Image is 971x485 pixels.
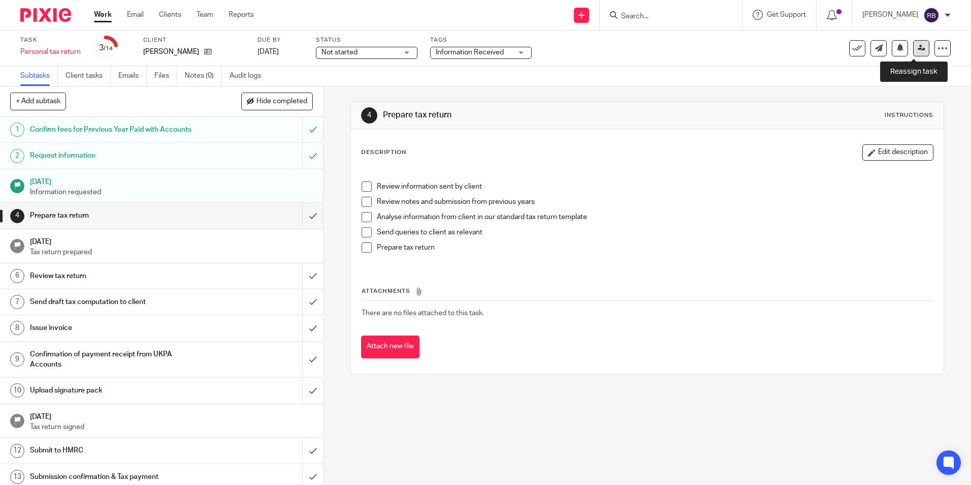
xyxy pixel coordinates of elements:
label: Due by [257,36,303,44]
input: Search [620,12,711,21]
span: Not started [321,49,358,56]
h1: Confirmation of payment receipt from UKPA Accounts [30,347,205,373]
button: + Add subtask [10,93,66,110]
div: 4 [361,107,377,124]
h1: Submission confirmation & Tax payment [30,469,205,484]
p: Tax return prepared [30,247,313,257]
div: 13 [10,470,24,484]
p: Information requested [30,187,313,197]
p: Analyse information from client in our standard tax return template [377,212,932,222]
p: [PERSON_NAME] [862,10,918,20]
div: 12 [10,444,24,458]
button: Hide completed [241,93,313,110]
h1: Upload signature pack [30,383,205,398]
a: Work [94,10,112,20]
h1: Send draft tax computation to client [30,294,205,310]
span: Get Support [767,11,806,18]
div: 1 [10,123,24,137]
p: Prepare tax return [377,243,932,253]
a: Audit logs [230,66,269,86]
span: Attachments [362,288,410,294]
img: Pixie [20,8,71,22]
img: svg%3E [923,7,940,23]
button: Attach new file [361,336,419,358]
a: Reports [229,10,254,20]
h1: Confirm fees for Previous Year Paid with Accounts [30,122,205,137]
button: Edit description [862,144,933,161]
h1: Submit to HMRC [30,443,205,458]
div: 9 [10,352,24,367]
span: There are no files attached to this task. [362,310,484,317]
span: [DATE] [257,48,279,55]
h1: [DATE] [30,409,313,422]
div: 8 [10,321,24,335]
div: Instructions [885,111,933,119]
div: Personal tax return [20,47,81,57]
div: 6 [10,269,24,283]
a: Team [197,10,213,20]
p: Review information sent by client [377,181,932,192]
h1: [DATE] [30,174,313,187]
label: Client [143,36,245,44]
h1: Issue invoice [30,320,205,336]
a: Emails [118,66,147,86]
h1: Review tax return [30,268,205,284]
div: 2 [10,149,24,163]
div: 10 [10,383,24,398]
h1: Prepare tax return [383,110,669,120]
a: Clients [159,10,181,20]
h1: [DATE] [30,234,313,247]
div: 4 [10,209,24,223]
label: Tags [430,36,532,44]
div: 3 [99,42,113,54]
p: Send queries to client as relevant [377,227,932,237]
label: Status [316,36,417,44]
p: [PERSON_NAME] [143,47,199,57]
a: Notes (0) [185,66,222,86]
p: Tax return signed [30,422,313,432]
a: Files [154,66,177,86]
h1: Prepare tax return [30,208,205,223]
a: Subtasks [20,66,58,86]
label: Task [20,36,81,44]
p: Description [361,148,406,157]
small: /14 [104,46,113,51]
span: Information Received [436,49,504,56]
a: Email [127,10,144,20]
a: Client tasks [66,66,111,86]
h1: Request information [30,148,205,163]
div: 7 [10,295,24,309]
span: Hide completed [256,98,307,106]
p: Review notes and submission from previous years [377,197,932,207]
